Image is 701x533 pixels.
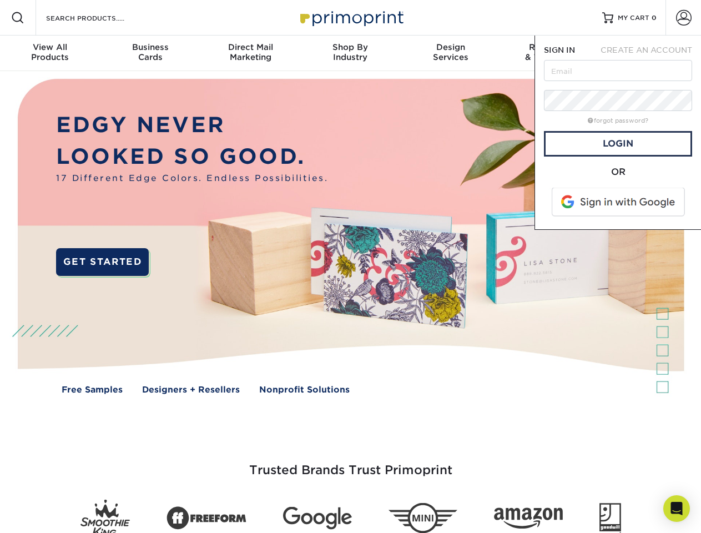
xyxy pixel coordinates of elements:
a: Login [544,131,692,157]
span: CREATE AN ACCOUNT [601,46,692,54]
a: Direct MailMarketing [200,36,300,71]
img: Amazon [494,508,563,529]
a: Free Samples [62,384,123,396]
div: Services [401,42,501,62]
input: Email [544,60,692,81]
span: 0 [652,14,657,22]
div: Open Intercom Messenger [663,495,690,522]
span: Direct Mail [200,42,300,52]
a: GET STARTED [56,248,149,276]
a: Resources& Templates [501,36,601,71]
a: Shop ByIndustry [300,36,400,71]
span: Design [401,42,501,52]
span: Resources [501,42,601,52]
img: Primoprint [295,6,406,29]
span: MY CART [618,13,649,23]
p: LOOKED SO GOOD. [56,141,328,173]
img: Goodwill [599,503,621,533]
div: Industry [300,42,400,62]
img: Google [283,507,352,530]
a: DesignServices [401,36,501,71]
div: Marketing [200,42,300,62]
div: OR [544,165,692,179]
a: Nonprofit Solutions [259,384,350,396]
a: Designers + Resellers [142,384,240,396]
iframe: Google Customer Reviews [3,499,94,529]
div: & Templates [501,42,601,62]
div: Cards [100,42,200,62]
input: SEARCH PRODUCTS..... [45,11,153,24]
span: Shop By [300,42,400,52]
span: Business [100,42,200,52]
h3: Trusted Brands Trust Primoprint [26,436,675,491]
a: forgot password? [588,117,648,124]
span: 17 Different Edge Colors. Endless Possibilities. [56,172,328,185]
p: EDGY NEVER [56,109,328,141]
span: SIGN IN [544,46,575,54]
a: BusinessCards [100,36,200,71]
